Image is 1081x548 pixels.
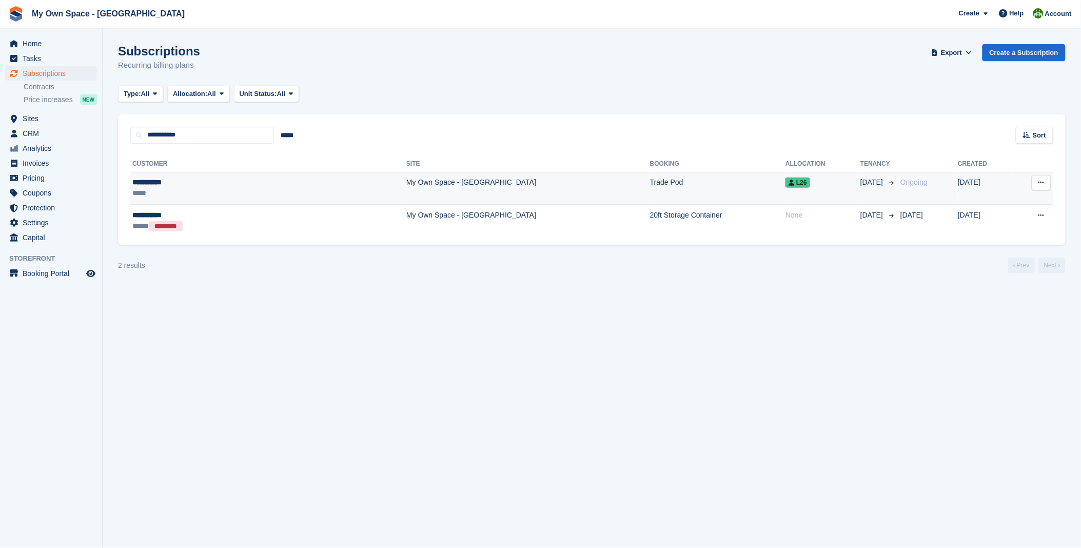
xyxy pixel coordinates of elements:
a: Next [1039,258,1066,273]
span: Booking Portal [23,266,84,281]
td: [DATE] [958,172,1013,205]
th: Allocation [785,156,860,172]
span: Coupons [23,186,84,200]
span: Analytics [23,141,84,155]
span: All [277,89,286,99]
td: My Own Space - [GEOGRAPHIC_DATA] [406,172,650,205]
span: [DATE] [900,211,923,219]
p: Recurring billing plans [118,60,200,71]
span: Sites [23,111,84,126]
a: menu [5,216,97,230]
a: menu [5,201,97,215]
span: Tasks [23,51,84,66]
span: Allocation: [173,89,207,99]
span: L26 [785,178,810,188]
td: 20ft Storage Container [650,205,785,237]
div: None [785,210,860,221]
a: menu [5,266,97,281]
a: menu [5,141,97,155]
button: Allocation: All [167,86,230,103]
span: Account [1045,9,1072,19]
a: My Own Space - [GEOGRAPHIC_DATA] [28,5,189,22]
a: Contracts [24,82,97,92]
td: My Own Space - [GEOGRAPHIC_DATA] [406,205,650,237]
div: 2 results [118,260,145,271]
a: menu [5,111,97,126]
td: Trade Pod [650,172,785,205]
a: Price increases NEW [24,94,97,105]
a: menu [5,230,97,245]
span: Protection [23,201,84,215]
span: Invoices [23,156,84,170]
a: menu [5,51,97,66]
span: Pricing [23,171,84,185]
span: Ongoing [900,178,928,186]
span: Sort [1033,130,1046,141]
button: Type: All [118,86,163,103]
span: Export [941,48,962,58]
span: All [207,89,216,99]
button: Unit Status: All [234,86,299,103]
th: Site [406,156,650,172]
span: Unit Status: [240,89,277,99]
td: [DATE] [958,205,1013,237]
span: [DATE] [860,210,885,221]
span: Price increases [24,95,73,105]
a: menu [5,171,97,185]
img: Keely [1033,8,1044,18]
a: menu [5,156,97,170]
button: Export [929,44,974,61]
span: All [141,89,150,99]
a: menu [5,36,97,51]
span: Capital [23,230,84,245]
a: Previous [1008,258,1035,273]
div: NEW [80,94,97,105]
span: Subscriptions [23,66,84,81]
nav: Page [1006,258,1068,273]
span: Home [23,36,84,51]
h1: Subscriptions [118,44,200,58]
span: Help [1010,8,1024,18]
th: Created [958,156,1013,172]
a: menu [5,66,97,81]
span: Type: [124,89,141,99]
th: Booking [650,156,785,172]
span: CRM [23,126,84,141]
span: Storefront [9,253,102,264]
a: menu [5,186,97,200]
a: Preview store [85,267,97,280]
th: Customer [130,156,406,172]
th: Tenancy [860,156,896,172]
a: Create a Subscription [982,44,1066,61]
img: stora-icon-8386f47178a22dfd0bd8f6a31ec36ba5ce8667c1dd55bd0f319d3a0aa187defe.svg [8,6,24,22]
a: menu [5,126,97,141]
span: [DATE] [860,177,885,188]
span: Settings [23,216,84,230]
span: Create [959,8,979,18]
